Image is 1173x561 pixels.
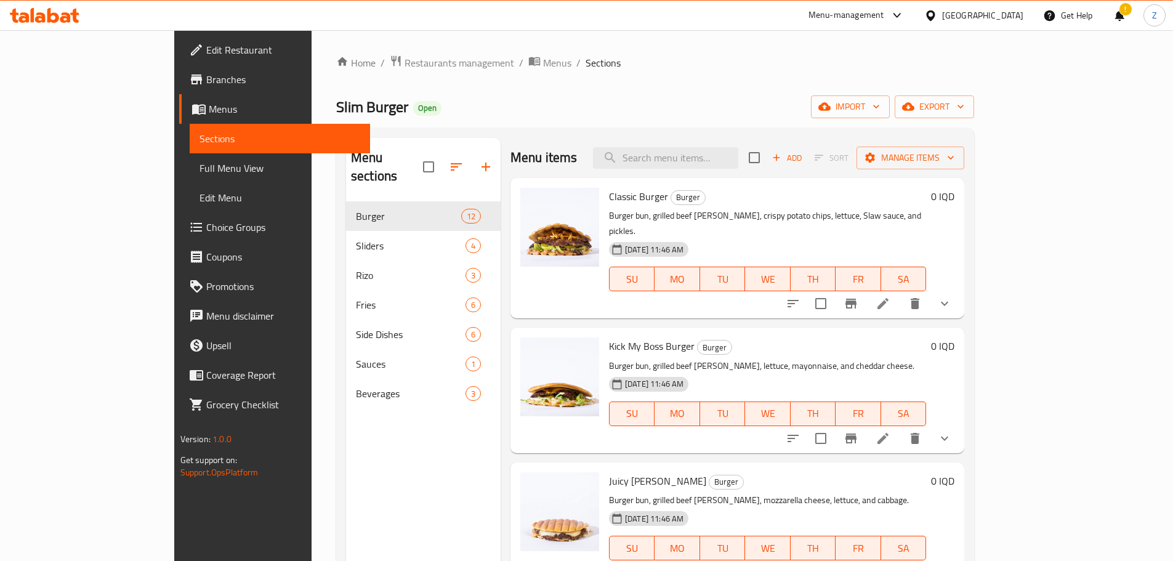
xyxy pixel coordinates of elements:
div: Menu-management [808,8,884,23]
div: items [466,268,481,283]
span: 1.0.0 [212,431,232,447]
div: Burger [697,340,732,355]
span: [DATE] 11:46 AM [620,244,688,256]
a: Edit Restaurant [179,35,370,65]
span: export [905,99,964,115]
div: Burger12 [346,201,501,231]
button: SU [609,536,655,560]
div: Rizo3 [346,260,501,290]
a: Edit menu item [876,296,890,311]
span: Full Menu View [200,161,360,176]
span: 4 [466,240,480,252]
h2: Menu items [510,148,578,167]
span: Burger [709,475,743,489]
button: sort-choices [778,424,808,453]
span: Manage items [866,150,954,166]
span: Juicy [PERSON_NAME] [609,472,706,490]
button: WE [745,267,790,291]
span: Fries [356,297,466,312]
span: Z [1152,9,1157,22]
span: Sections [586,55,621,70]
span: Select to update [808,426,834,451]
p: Burger bun, grilled beef [PERSON_NAME], lettuce, mayonnaise, and cheddar cheese. [609,358,926,374]
span: SA [886,405,921,422]
a: Coupons [179,242,370,272]
li: / [519,55,523,70]
span: WE [750,539,785,557]
span: SU [615,539,650,557]
span: Burger [671,190,705,204]
p: Burger bun, grilled beef [PERSON_NAME], mozzarella cheese, lettuce, and cabbage. [609,493,926,508]
button: FR [836,402,881,426]
span: TH [796,270,831,288]
button: FR [836,267,881,291]
input: search [593,147,738,169]
a: Choice Groups [179,212,370,242]
span: Menu disclaimer [206,309,360,323]
span: TH [796,405,831,422]
span: Rizo [356,268,466,283]
span: 3 [466,388,480,400]
span: Upsell [206,338,360,353]
a: Promotions [179,272,370,301]
span: Sort sections [441,152,471,182]
div: Burger [356,209,461,224]
button: import [811,95,890,118]
div: items [466,238,481,253]
a: Sections [190,124,370,153]
span: 12 [462,211,480,222]
div: [GEOGRAPHIC_DATA] [942,9,1023,22]
div: Sauces [356,357,466,371]
button: delete [900,289,930,318]
button: TU [700,536,745,560]
a: Support.OpsPlatform [180,464,259,480]
button: TH [791,267,836,291]
nav: breadcrumb [336,55,974,71]
a: Upsell [179,331,370,360]
span: Coverage Report [206,368,360,382]
a: Edit menu item [876,431,890,446]
div: Sliders4 [346,231,501,260]
a: Branches [179,65,370,94]
button: Add [767,148,807,167]
span: Grocery Checklist [206,397,360,412]
span: [DATE] 11:46 AM [620,378,688,390]
span: SU [615,270,650,288]
a: Menus [179,94,370,124]
span: Get support on: [180,452,237,468]
span: Edit Restaurant [206,42,360,57]
svg: Show Choices [937,431,952,446]
div: Sliders [356,238,466,253]
span: SA [886,270,921,288]
a: Restaurants management [390,55,514,71]
span: Version: [180,431,211,447]
button: TU [700,402,745,426]
span: Burger [698,341,732,355]
span: Branches [206,72,360,87]
button: MO [655,267,699,291]
button: SA [881,402,926,426]
span: TU [705,539,740,557]
span: Select to update [808,291,834,317]
div: Burger [671,190,706,205]
span: [DATE] 11:46 AM [620,513,688,525]
div: Fries6 [346,290,501,320]
span: MO [659,405,695,422]
nav: Menu sections [346,196,501,413]
span: MO [659,539,695,557]
span: Coupons [206,249,360,264]
span: import [821,99,880,115]
button: TH [791,536,836,560]
span: Side Dishes [356,327,466,342]
div: Beverages3 [346,379,501,408]
span: Restaurants management [405,55,514,70]
div: items [466,327,481,342]
a: Edit Menu [190,183,370,212]
span: TU [705,270,740,288]
span: Beverages [356,386,466,401]
span: Kick My Boss Burger [609,337,695,355]
span: Select all sections [416,154,441,180]
h6: 0 IQD [931,188,954,205]
button: SA [881,267,926,291]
